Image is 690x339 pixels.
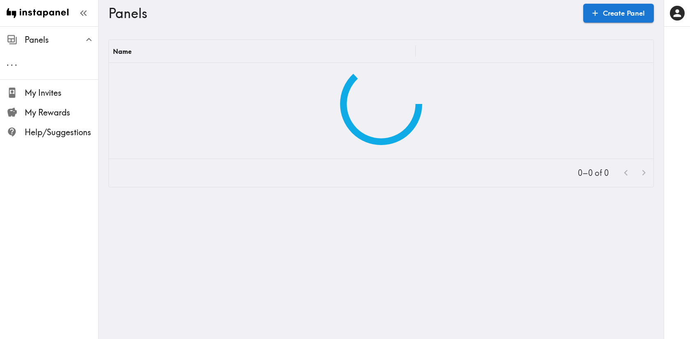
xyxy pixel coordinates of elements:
[113,47,131,55] div: Name
[15,58,17,68] span: .
[578,167,609,179] p: 0–0 of 0
[25,107,98,118] span: My Rewards
[25,127,98,138] span: Help/Suggestions
[7,58,9,68] span: .
[25,34,98,46] span: Panels
[108,5,577,21] h3: Panels
[11,58,13,68] span: .
[583,4,654,23] a: Create Panel
[25,87,98,99] span: My Invites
